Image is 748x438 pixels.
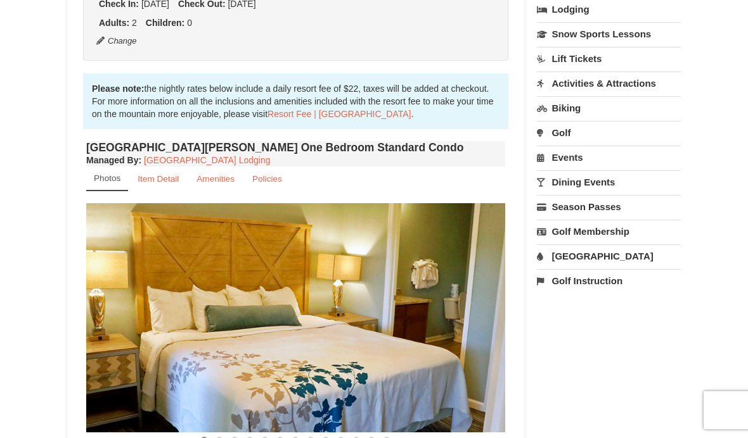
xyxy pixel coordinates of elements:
[99,18,129,28] strong: Adults:
[537,170,681,194] a: Dining Events
[92,84,144,94] strong: Please note:
[86,155,141,165] strong: :
[537,220,681,243] a: Golf Membership
[144,155,270,165] a: [GEOGRAPHIC_DATA] Lodging
[86,141,505,154] h4: [GEOGRAPHIC_DATA][PERSON_NAME] One Bedroom Standard Condo
[537,244,681,268] a: [GEOGRAPHIC_DATA]
[146,18,184,28] strong: Children:
[188,166,243,191] a: Amenities
[537,96,681,120] a: Biking
[138,174,179,184] small: Item Detail
[86,166,128,191] a: Photos
[268,109,411,119] a: Resort Fee | [GEOGRAPHIC_DATA]
[537,121,681,144] a: Golf
[129,166,187,191] a: Item Detail
[83,73,508,129] div: the nightly rates below include a daily resort fee of $22, taxes will be added at checkout. For m...
[86,203,505,432] img: 18876286-121-55434444.jpg
[537,146,681,169] a: Events
[537,47,681,70] a: Lift Tickets
[252,174,282,184] small: Policies
[94,173,120,183] small: Photos
[187,18,192,28] span: 0
[537,72,681,95] a: Activities & Attractions
[537,195,681,218] a: Season Passes
[537,22,681,46] a: Snow Sports Lessons
[244,166,290,191] a: Policies
[86,155,138,165] span: Managed By
[132,18,137,28] span: 2
[537,269,681,292] a: Golf Instruction
[197,174,235,184] small: Amenities
[96,34,138,48] button: Change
